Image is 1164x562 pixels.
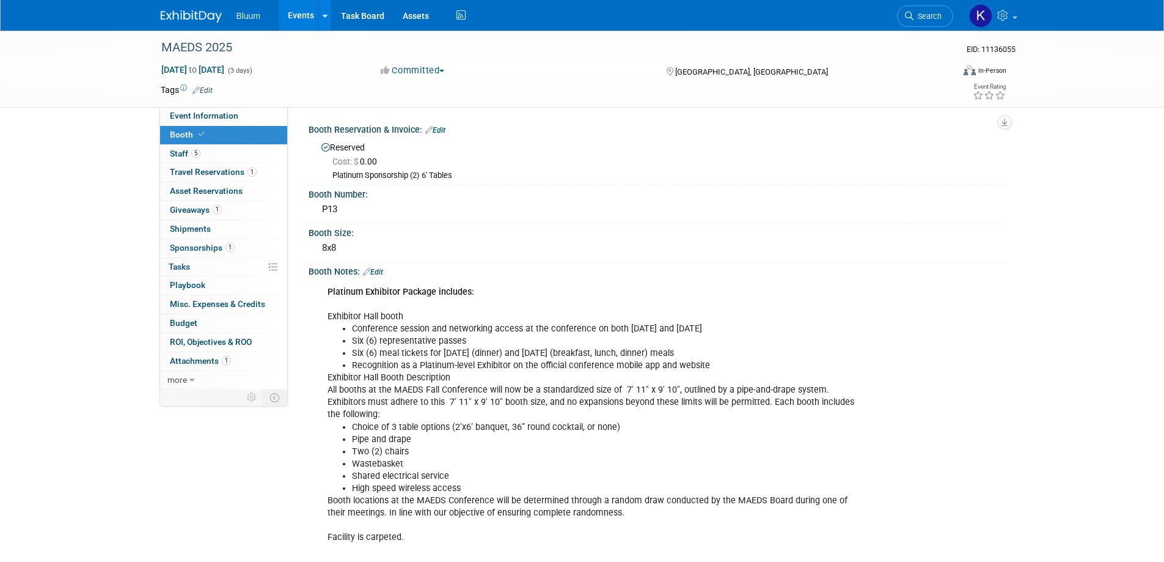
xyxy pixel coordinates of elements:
span: (3 days) [227,67,252,75]
div: Booth Notes: [309,262,1004,278]
div: 8x8 [318,238,995,257]
b: Platinum Exhibitor Package includes: [328,287,474,297]
span: Asset Reservations [170,186,243,196]
a: Edit [192,86,213,95]
span: Booth [170,130,207,139]
li: High speed wireless access [352,483,862,495]
span: Bluum [236,11,261,21]
td: Personalize Event Tab Strip [241,390,263,405]
a: Budget [160,314,287,333]
a: Shipments [160,220,287,238]
span: 1 [213,205,222,214]
span: Travel Reservations [170,167,257,177]
li: Choice of 3 table options (2’x6’ banquet, 36” round cocktail, or none) [352,421,862,434]
span: Search [913,12,942,21]
a: Attachments1 [160,352,287,371]
a: Staff5 [160,145,287,163]
div: Platinum Sponsorship (2) 6' Tables [332,171,995,181]
li: Shared electrical service [352,470,862,483]
span: Shipments [170,224,211,234]
div: Booth Reservation & Invoice: [309,120,1004,136]
img: Format-Inperson.png [964,65,976,75]
span: Cost: $ [332,157,360,166]
span: ROI, Objectives & ROO [170,337,252,347]
img: Kellie Noller [969,4,992,28]
li: Pipe and drape [352,434,862,446]
li: Six (6) representative passes [352,335,862,347]
img: ExhibitDay [161,10,222,23]
div: In-Person [978,66,1006,75]
a: Search [897,6,953,27]
a: Playbook [160,276,287,295]
td: Toggle Event Tabs [262,390,287,405]
a: Booth [160,126,287,144]
div: Booth Number: [309,185,1004,201]
a: Misc. Expenses & Credits [160,295,287,314]
span: Giveaways [170,205,222,215]
div: P13 [318,200,995,219]
li: Conference session and networking access at the conference on both [DATE] and [DATE] [352,323,862,335]
span: Attachments [170,356,231,366]
div: Event Format [881,64,1007,82]
a: Edit [363,268,383,276]
span: Tasks [169,262,190,272]
span: 5 [191,149,200,158]
span: Event ID: 11136055 [967,45,1016,54]
a: Edit [425,126,445,135]
div: MAEDS 2025 [157,37,935,59]
span: 1 [222,356,231,365]
i: Booth reservation complete [199,131,205,138]
span: [GEOGRAPHIC_DATA], [GEOGRAPHIC_DATA] [675,67,828,76]
a: Sponsorships1 [160,239,287,257]
div: Event Rating [973,84,1006,90]
span: Event Information [170,111,238,120]
div: Booth Size: [309,224,1004,239]
li: Wastebasket [352,458,862,470]
span: to [187,65,199,75]
a: ROI, Objectives & ROO [160,333,287,352]
a: Travel Reservations1 [160,163,287,182]
span: Misc. Expenses & Credits [170,299,265,309]
span: Budget [170,318,197,328]
span: more [167,375,187,385]
td: Tags [161,84,213,96]
a: Giveaways1 [160,201,287,220]
span: [DATE] [DATE] [161,64,225,75]
span: 1 [225,243,235,252]
button: Committed [376,64,449,77]
a: Tasks [160,258,287,276]
a: Event Information [160,107,287,125]
span: Sponsorships [170,243,235,253]
li: Recognition as a Platinum-level Exhibitor on the official conference mobile app and website [352,360,862,372]
a: more [160,371,287,390]
li: Six (6) meal tickets for [DATE] (dinner) and [DATE] (breakfast, lunch, dinner) meals [352,347,862,360]
span: Staff [170,149,200,158]
div: Reserved [318,138,995,181]
span: 0.00 [332,157,382,166]
li: Two (2) chairs [352,446,862,458]
a: Asset Reservations [160,182,287,201]
span: Playbook [170,280,205,290]
span: 1 [247,168,257,177]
